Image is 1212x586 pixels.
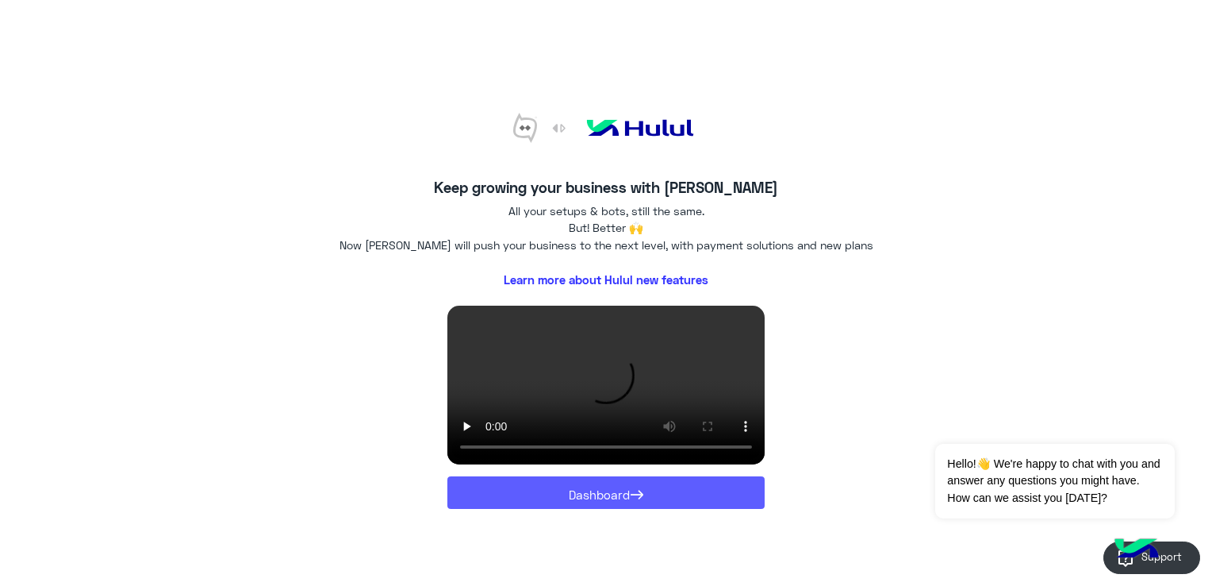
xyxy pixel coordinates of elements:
img: hulul-logo.png [1109,522,1164,578]
img: widebot [513,113,537,143]
p: All your setups & bots, still the same. But! Better 🙌 [499,202,713,237]
p: Now [PERSON_NAME] will push your business to the next level, with payment solutions and new plans [276,237,937,253]
a: Learn more about Hulul new features [276,265,937,294]
span: Support [1141,550,1182,563]
h5: Keep growing your business with [PERSON_NAME] [276,179,937,197]
img: Hulul [581,114,700,142]
button: Dashboard→ [447,476,765,509]
a: live_helpSupport [1103,542,1200,574]
span: Hello!👋 We're happy to chat with you and answer any questions you might have. How can we assist y... [935,444,1174,519]
span: → [630,482,644,503]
